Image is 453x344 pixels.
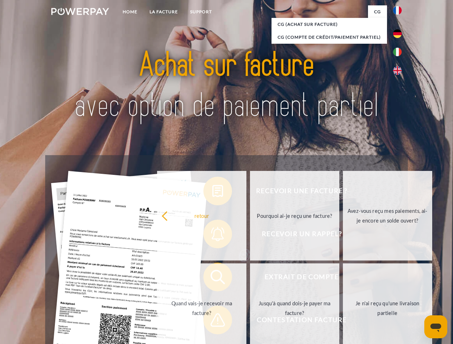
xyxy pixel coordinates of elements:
[272,31,387,44] a: CG (Compte de crédit/paiement partiel)
[69,34,384,137] img: title-powerpay_fr.svg
[368,5,387,18] a: CG
[393,66,402,75] img: en
[393,48,402,56] img: it
[161,298,242,318] div: Quand vais-je recevoir ma facture?
[393,6,402,15] img: fr
[347,298,428,318] div: Je n'ai reçu qu'une livraison partielle
[272,18,387,31] a: CG (achat sur facture)
[51,8,109,15] img: logo-powerpay-white.svg
[117,5,143,18] a: Home
[343,171,432,261] a: Avez-vous reçu mes paiements, ai-je encore un solde ouvert?
[424,315,447,338] iframe: Bouton de lancement de la fenêtre de messagerie
[347,206,428,225] div: Avez-vous reçu mes paiements, ai-je encore un solde ouvert?
[143,5,184,18] a: LA FACTURE
[393,29,402,38] img: de
[184,5,218,18] a: Support
[161,211,242,220] div: retour
[254,211,335,220] div: Pourquoi ai-je reçu une facture?
[254,298,335,318] div: Jusqu'à quand dois-je payer ma facture?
